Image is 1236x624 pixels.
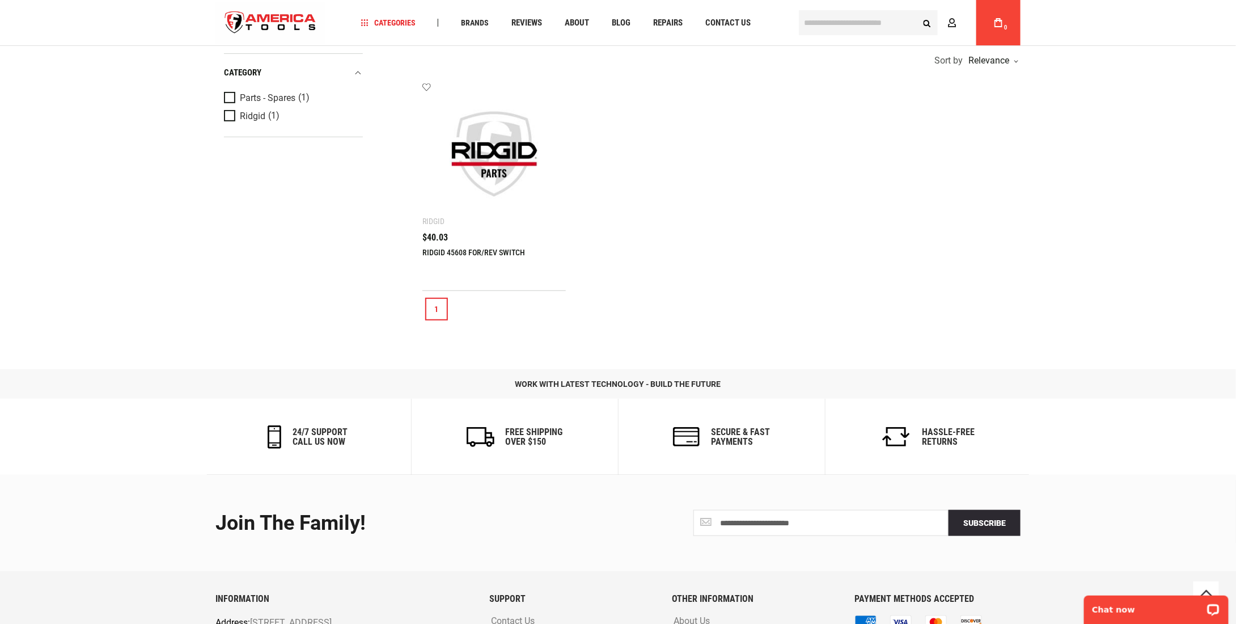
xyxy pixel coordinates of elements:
[672,594,838,604] h6: OTHER INFORMATION
[705,19,751,27] span: Contact Us
[215,2,325,44] img: America Tools
[653,19,683,27] span: Repairs
[711,427,770,447] h6: secure & fast payments
[963,518,1006,528] span: Subscribe
[934,56,963,65] span: Sort by
[700,15,756,31] a: Contact Us
[422,248,525,257] a: RIDGID 45608 FOR/REV SWITCH
[1077,588,1236,624] iframe: LiveChat chat widget
[224,65,363,81] div: category
[506,15,547,31] a: Reviews
[215,512,609,535] div: Join the Family!
[560,15,594,31] a: About
[648,15,688,31] a: Repairs
[461,19,489,27] span: Brands
[298,93,310,103] span: (1)
[489,594,655,604] h6: SUPPORT
[916,12,938,33] button: Search
[607,15,636,31] a: Blog
[425,298,448,321] a: 1
[293,427,348,447] h6: 24/7 support call us now
[361,19,416,27] span: Categories
[356,15,421,31] a: Categories
[422,217,445,226] div: Ridgid
[215,594,472,604] h6: INFORMATION
[1004,24,1008,31] span: 0
[224,110,360,123] a: Ridgid (1)
[224,92,360,104] a: Parts - Spares (1)
[215,2,325,44] a: store logo
[511,19,542,27] span: Reviews
[506,427,563,447] h6: Free Shipping Over $150
[434,94,554,214] img: RIDGID 45608 FOR/REV SWITCH
[224,53,363,137] div: Product Filters
[855,594,1021,604] h6: PAYMENT METHODS ACCEPTED
[565,19,589,27] span: About
[922,427,975,447] h6: Hassle-Free Returns
[456,15,494,31] a: Brands
[949,510,1021,536] button: Subscribe
[422,233,448,242] span: $40.03
[966,56,1018,65] div: Relevance
[612,19,630,27] span: Blog
[240,111,265,121] span: Ridgid
[268,111,280,121] span: (1)
[240,93,295,103] span: Parts - Spares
